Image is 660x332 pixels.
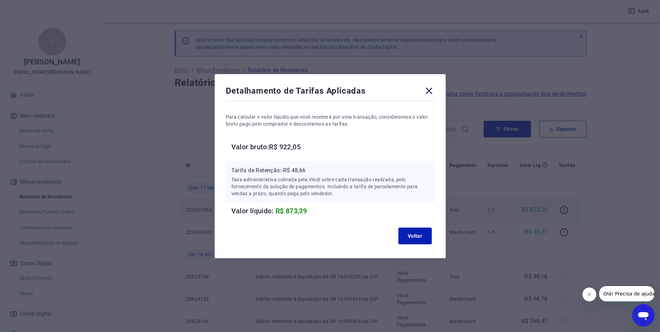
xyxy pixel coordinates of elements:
p: Para calcular o valor líquido que você receberá por uma transação, consideramos o valor bruto pag... [226,113,435,127]
p: Tarifa de Retenção: -R$ 48,66 [231,166,429,175]
span: Olá! Precisa de ajuda? [4,5,58,10]
iframe: Mensagem da empresa [599,286,654,301]
h6: Valor bruto: R$ 922,05 [231,141,435,152]
h6: Valor líquido: [231,205,435,216]
p: Taxa administrativa cobrada pela Vindi sobre cada transação realizada, pelo fornecimento da soluç... [231,176,429,197]
iframe: Fechar mensagem [582,287,596,301]
div: Detalhamento de Tarifas Aplicadas [226,85,435,99]
span: R$ 873,39 [276,207,307,215]
button: Voltar [398,228,432,244]
iframe: Botão para abrir a janela de mensagens [632,304,654,326]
